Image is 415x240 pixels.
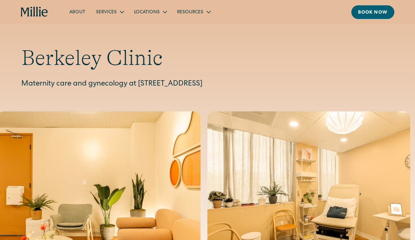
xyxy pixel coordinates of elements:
[21,79,394,90] p: Maternity care and gynecology at [STREET_ADDRESS]
[134,9,160,16] div: Locations
[96,9,117,16] div: Services
[21,7,48,17] a: home
[64,6,91,17] a: About
[358,9,388,16] div: Book now
[351,5,394,19] a: Book now
[172,6,215,17] div: Resources
[177,9,203,16] div: Resources
[91,6,129,17] div: Services
[129,6,172,17] div: Locations
[21,45,394,71] h1: Berkeley Clinic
